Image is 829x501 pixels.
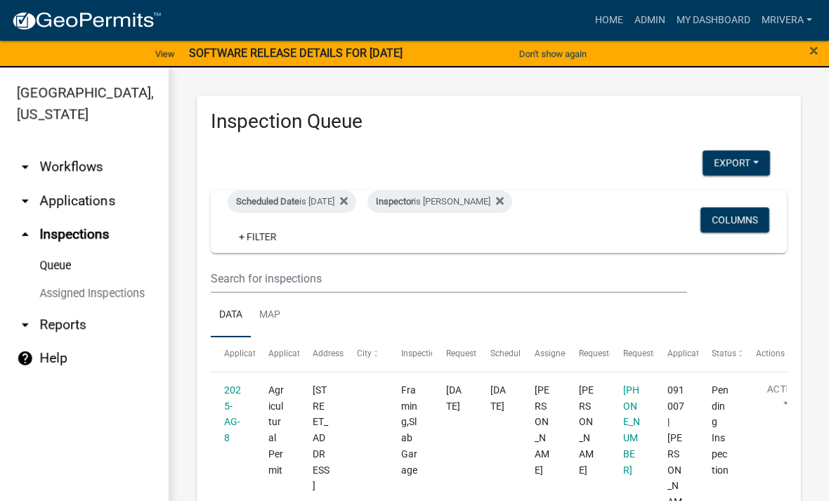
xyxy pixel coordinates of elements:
span: Requested Date [446,349,505,358]
datatable-header-cell: Requested Date [432,337,476,371]
span: Application Description [667,349,756,358]
span: 478-288-2143 [623,384,640,476]
span: Actions [756,349,785,358]
span: Michele Rivera [535,384,549,476]
datatable-header-cell: Application Type [255,337,299,371]
span: × [809,41,818,60]
a: Data [211,293,251,338]
datatable-header-cell: Actions [743,337,787,371]
i: arrow_drop_down [17,159,34,176]
span: Agricultural Permit [268,384,284,476]
span: Requestor Phone [623,349,688,358]
span: Framing,Slab Garage [401,384,417,476]
button: Don't show again [514,42,592,65]
span: 09/11/2025 [446,384,462,412]
datatable-header-cell: Scheduled Time [476,337,521,371]
a: View [150,42,181,65]
a: + Filter [228,224,288,249]
span: Application [224,349,268,358]
h3: Inspection Queue [211,110,787,134]
span: Assigned Inspector [535,349,607,358]
datatable-header-cell: Address [299,337,344,371]
div: is [PERSON_NAME] [367,190,512,213]
a: Admin [629,7,671,34]
i: help [17,350,34,367]
span: Inspection Type [401,349,461,358]
datatable-header-cell: Requestor Phone [610,337,654,371]
datatable-header-cell: Application Description [654,337,698,371]
span: Inspector [376,196,414,207]
button: Columns [700,207,769,233]
span: Scheduled Date [236,196,299,207]
span: Pending Inspection [712,384,729,476]
datatable-header-cell: Application [211,337,255,371]
a: 2025-AG-8 [224,384,241,443]
i: arrow_drop_up [17,226,34,243]
span: Application Type [268,349,332,358]
datatable-header-cell: Requestor Name [566,337,610,371]
span: Requestor Name [579,349,642,358]
datatable-header-cell: City [344,337,388,371]
datatable-header-cell: Assigned Inspector [521,337,565,371]
span: 695 PEA RIDGE RD [313,384,329,492]
a: My Dashboard [671,7,756,34]
button: Export [703,150,770,176]
input: Search for inspections [211,264,687,293]
a: Map [251,293,289,338]
div: [DATE] [490,382,508,415]
div: is [DATE] [228,190,356,213]
button: Close [809,42,818,59]
a: [PHONE_NUMBER] [623,384,640,476]
i: arrow_drop_down [17,193,34,209]
span: Mark Williams [579,384,594,476]
span: City [357,349,372,358]
a: mrivera [756,7,818,34]
a: Home [589,7,629,34]
datatable-header-cell: Status [698,337,743,371]
span: Scheduled Time [490,349,551,358]
datatable-header-cell: Inspection Type [388,337,432,371]
button: Action [756,382,814,417]
span: Status [712,349,736,358]
span: Address [313,349,344,358]
i: arrow_drop_down [17,316,34,333]
strong: SOFTWARE RELEASE DETAILS FOR [DATE] [189,46,403,60]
